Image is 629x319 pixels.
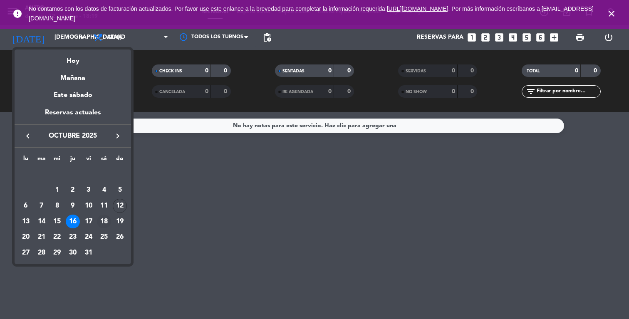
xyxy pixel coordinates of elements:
[18,214,34,230] td: 13 de octubre de 2025
[65,245,81,261] td: 30 de octubre de 2025
[18,198,34,214] td: 6 de octubre de 2025
[113,131,123,141] i: keyboard_arrow_right
[65,229,81,245] td: 23 de octubre de 2025
[113,199,127,213] div: 12
[82,215,96,229] div: 17
[34,154,50,167] th: martes
[65,198,81,214] td: 9 de octubre de 2025
[66,199,80,213] div: 9
[50,183,64,197] div: 1
[113,230,127,244] div: 26
[112,214,128,230] td: 19 de octubre de 2025
[19,199,33,213] div: 6
[97,215,111,229] div: 18
[35,215,49,229] div: 14
[110,131,125,141] button: keyboard_arrow_right
[97,182,112,198] td: 4 de octubre de 2025
[50,215,64,229] div: 15
[97,183,111,197] div: 4
[82,183,96,197] div: 3
[49,154,65,167] th: miércoles
[65,214,81,230] td: 16 de octubre de 2025
[82,246,96,260] div: 31
[49,198,65,214] td: 8 de octubre de 2025
[81,214,97,230] td: 17 de octubre de 2025
[97,214,112,230] td: 18 de octubre de 2025
[20,131,35,141] button: keyboard_arrow_left
[81,154,97,167] th: viernes
[81,198,97,214] td: 10 de octubre de 2025
[15,107,131,124] div: Reservas actuales
[50,199,64,213] div: 8
[81,182,97,198] td: 3 de octubre de 2025
[35,246,49,260] div: 28
[49,245,65,261] td: 29 de octubre de 2025
[18,167,128,183] td: OCT.
[18,154,34,167] th: lunes
[66,215,80,229] div: 16
[50,246,64,260] div: 29
[34,245,50,261] td: 28 de octubre de 2025
[65,154,81,167] th: jueves
[81,229,97,245] td: 24 de octubre de 2025
[23,131,33,141] i: keyboard_arrow_left
[97,230,111,244] div: 25
[15,67,131,84] div: Mañana
[81,245,97,261] td: 31 de octubre de 2025
[34,214,50,230] td: 14 de octubre de 2025
[112,182,128,198] td: 5 de octubre de 2025
[19,246,33,260] div: 27
[15,49,131,67] div: Hoy
[113,183,127,197] div: 5
[97,199,111,213] div: 11
[35,199,49,213] div: 7
[19,230,33,244] div: 20
[66,230,80,244] div: 23
[66,183,80,197] div: 2
[18,229,34,245] td: 20 de octubre de 2025
[82,199,96,213] div: 10
[49,229,65,245] td: 22 de octubre de 2025
[112,154,128,167] th: domingo
[66,246,80,260] div: 30
[82,230,96,244] div: 24
[113,215,127,229] div: 19
[35,131,110,141] span: octubre 2025
[19,215,33,229] div: 13
[112,198,128,214] td: 12 de octubre de 2025
[112,229,128,245] td: 26 de octubre de 2025
[97,154,112,167] th: sábado
[97,198,112,214] td: 11 de octubre de 2025
[35,230,49,244] div: 21
[34,198,50,214] td: 7 de octubre de 2025
[34,229,50,245] td: 21 de octubre de 2025
[50,230,64,244] div: 22
[15,84,131,107] div: Este sábado
[18,245,34,261] td: 27 de octubre de 2025
[97,229,112,245] td: 25 de octubre de 2025
[65,182,81,198] td: 2 de octubre de 2025
[49,214,65,230] td: 15 de octubre de 2025
[49,182,65,198] td: 1 de octubre de 2025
